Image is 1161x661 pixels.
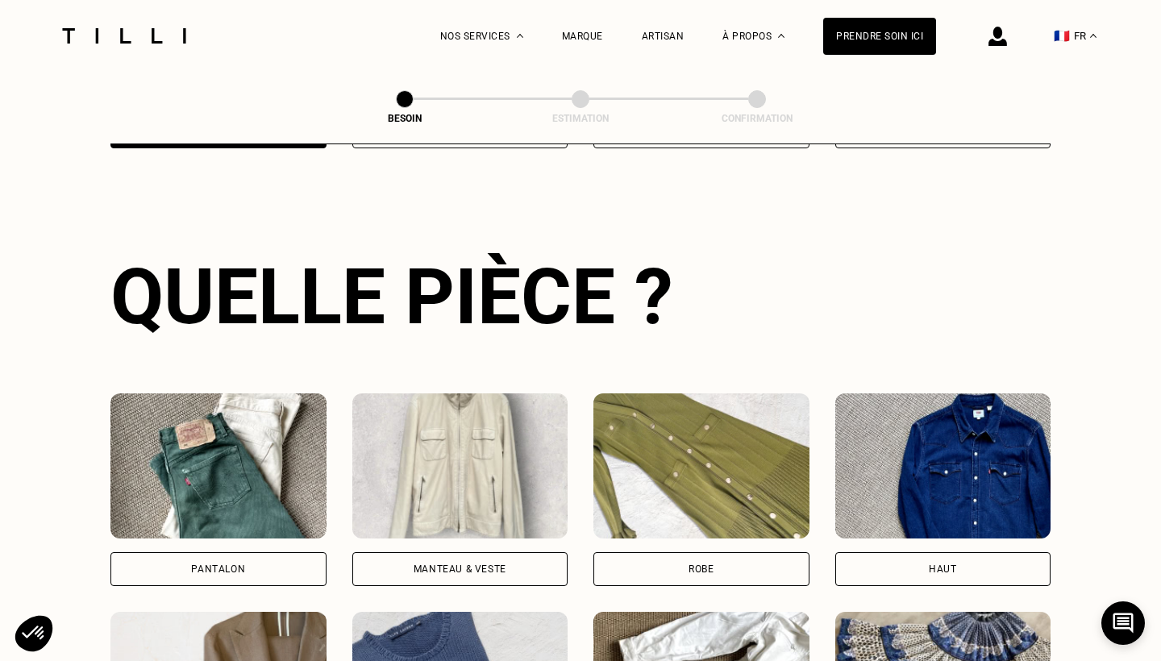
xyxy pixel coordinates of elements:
a: Prendre soin ici [823,18,936,55]
a: Artisan [642,31,685,42]
img: Logo du service de couturière Tilli [56,28,192,44]
img: icône connexion [988,27,1007,46]
div: Robe [689,564,714,574]
div: Pantalon [191,564,245,574]
div: Besoin [324,113,485,124]
img: Menu déroulant [517,34,523,38]
div: Estimation [500,113,661,124]
span: 🇫🇷 [1054,28,1070,44]
div: Quelle pièce ? [110,252,1051,342]
img: Tilli retouche votre Haut [835,393,1051,538]
div: Haut [929,564,956,574]
img: Tilli retouche votre Manteau & Veste [352,393,568,538]
img: Tilli retouche votre Robe [593,393,809,538]
div: Manteau & Veste [414,564,506,574]
img: menu déroulant [1090,34,1096,38]
img: Menu déroulant à propos [778,34,784,38]
div: Confirmation [676,113,838,124]
a: Marque [562,31,603,42]
img: Tilli retouche votre Pantalon [110,393,327,538]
